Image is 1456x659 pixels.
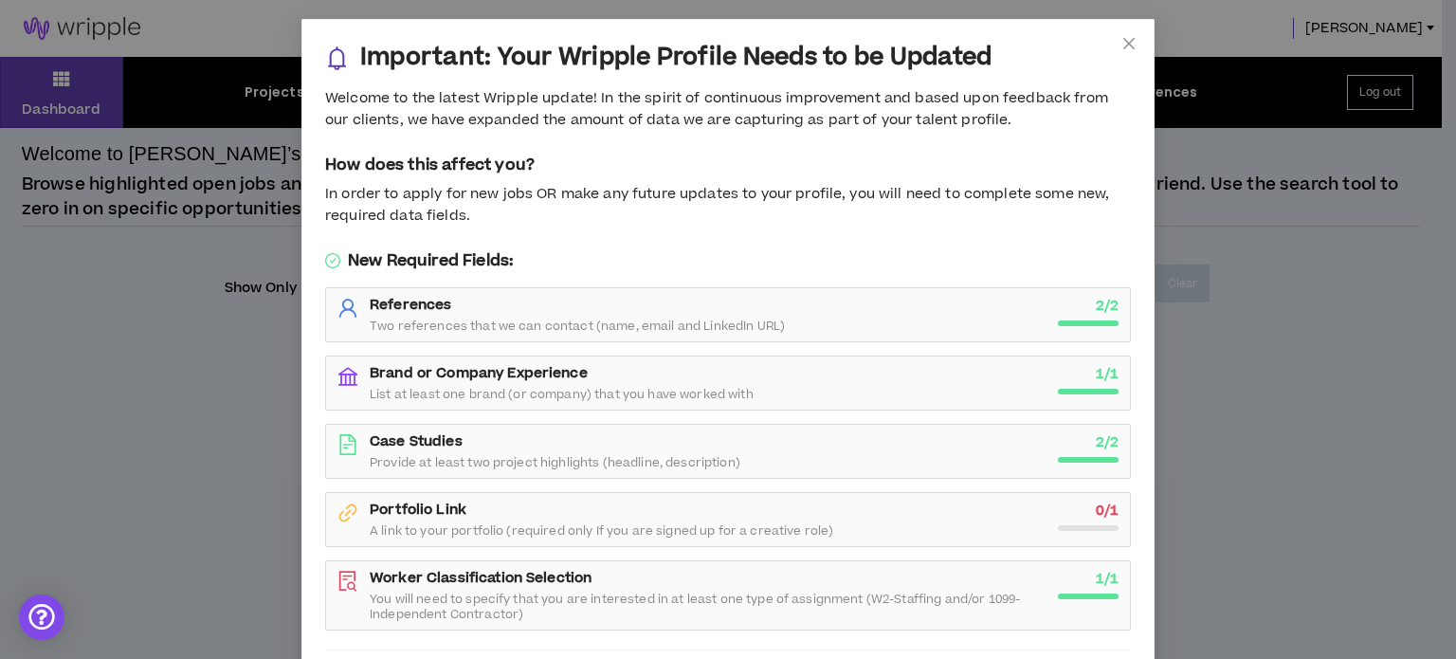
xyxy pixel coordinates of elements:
strong: 1 / 1 [1096,364,1119,384]
span: bank [337,366,358,387]
h5: How does this affect you? [325,154,1131,176]
span: user [337,298,358,319]
h3: Important: Your Wripple Profile Needs to be Updated [360,43,992,73]
span: file-text [337,434,358,455]
span: You will need to specify that you are interested in at least one type of assignment (W2-Staffing ... [370,592,1046,622]
div: Open Intercom Messenger [19,595,64,640]
span: Provide at least two project highlights (headline, description) [370,455,740,470]
span: link [337,503,358,523]
span: file-search [337,571,358,592]
button: Close [1103,19,1155,70]
strong: Portfolio Link [370,500,466,520]
span: check-circle [325,253,340,268]
strong: Case Studies [370,431,463,451]
span: Two references that we can contact (name, email and LinkedIn URL) [370,319,785,334]
span: A link to your portfolio (required only If you are signed up for a creative role) [370,523,833,539]
div: Welcome to the latest Wripple update! In the spirit of continuous improvement and based upon feed... [325,88,1131,131]
div: In order to apply for new jobs OR make any future updates to your profile, you will need to compl... [325,184,1131,227]
strong: 2 / 2 [1096,296,1119,316]
span: List at least one brand (or company) that you have worked with [370,387,754,402]
strong: Worker Classification Selection [370,568,591,588]
h5: New Required Fields: [325,249,1131,272]
strong: 0 / 1 [1096,501,1119,521]
span: bell [325,46,349,70]
span: close [1121,36,1137,51]
strong: References [370,295,451,315]
strong: 2 / 2 [1096,432,1119,452]
strong: 1 / 1 [1096,569,1119,589]
strong: Brand or Company Experience [370,363,588,383]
